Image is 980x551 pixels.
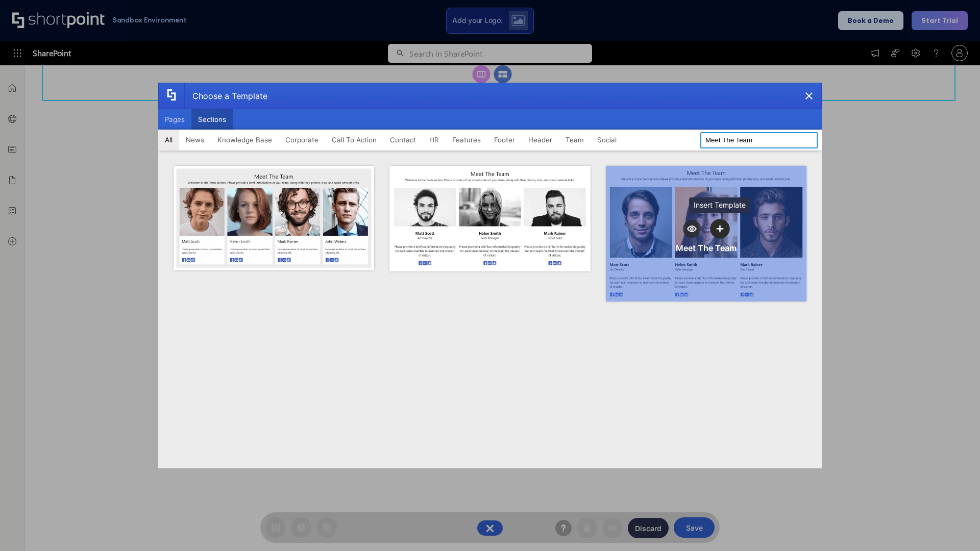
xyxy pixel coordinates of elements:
button: Header [522,130,559,150]
button: Knowledge Base [211,130,279,150]
div: Meet The Team [676,243,737,253]
button: All [158,130,179,150]
button: HR [423,130,446,150]
button: Pages [158,109,191,130]
div: Choose a Template [184,83,267,109]
div: template selector [158,83,822,468]
button: Team [559,130,591,150]
button: Social [591,130,623,150]
iframe: Chat Widget [929,502,980,551]
button: Corporate [279,130,325,150]
button: Footer [487,130,522,150]
button: Features [446,130,487,150]
input: Search [700,132,818,148]
button: Contact [383,130,423,150]
button: News [179,130,211,150]
button: Sections [191,109,233,130]
button: Call To Action [325,130,383,150]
